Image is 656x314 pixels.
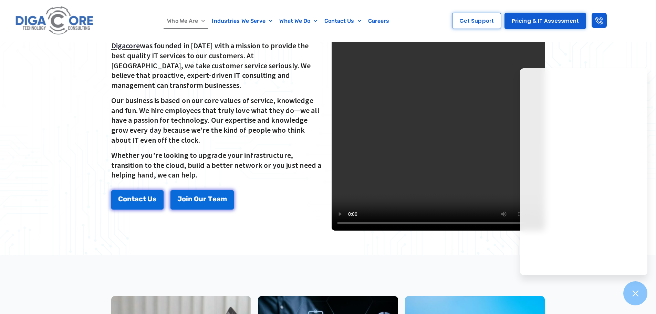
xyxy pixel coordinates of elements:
a: Get Support [452,13,501,29]
p: Our business is based on our core values of service, knowledge and fun. We hire employees that tr... [111,95,325,145]
span: m [221,195,227,202]
iframe: Chatgenie Messenger [520,68,647,275]
img: Digacore logo 1 [13,3,96,38]
span: C [118,195,123,202]
p: Whether you’re looking to upgrade your infrastructure, transition to the cloud, build a better ne... [111,150,325,180]
span: o [123,195,127,202]
span: a [217,195,221,202]
a: Digacore [111,41,140,50]
a: Join Our Team [170,190,234,210]
span: n [188,195,192,202]
nav: Menu [129,13,428,29]
span: s [153,195,156,202]
span: i [186,195,188,202]
a: Industries We Serve [208,13,276,29]
a: What We Do [276,13,321,29]
span: c [139,195,143,202]
span: O [194,195,199,202]
span: a [135,195,139,202]
span: Get Support [459,18,494,23]
a: Contact Us [321,13,365,29]
span: J [177,195,182,202]
span: o [182,195,186,202]
a: Who We Are [164,13,208,29]
span: e [212,195,217,202]
span: t [132,195,135,202]
p: was founded in [DATE] with a mission to provide the best quality IT services to our customers. At... [111,41,325,90]
span: u [199,195,203,202]
span: T [208,195,212,202]
a: Pricing & IT Assessment [504,13,586,29]
span: r [203,195,206,202]
a: Contact Us [111,190,164,210]
a: Careers [365,13,393,29]
span: U [147,195,153,202]
span: n [127,195,132,202]
span: Pricing & IT Assessment [512,18,579,23]
span: t [143,195,146,202]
